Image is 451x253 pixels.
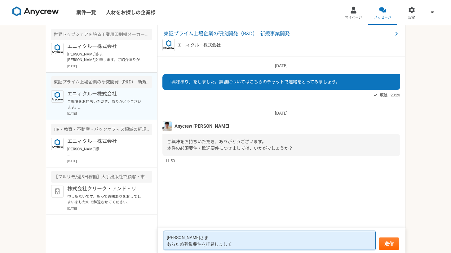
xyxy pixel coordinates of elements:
[51,185,64,198] img: default_org_logo-42cde973f59100197ec2c8e796e4974ac8490bb5b08a0eb061ff975e4574aa76.png
[67,51,144,63] p: [PERSON_NAME]さま [PERSON_NAME]と申します。ご紹介ありがとうございます。 内容拝見しましたが、お力になれそうなイメージがなく応募は辞退させてください。 また別の案件など...
[67,90,144,98] p: エニィクルー株式会社
[67,146,144,158] p: [PERSON_NAME]様 期限はございませんので、出来次第ご提出いただければと思います。 お忙しい中、ご対応ありがとうございます。 よろしくお願いいたします。
[51,124,152,135] div: HR・教育・不動産・バックオフィス領域の新規事業 0→1で事業を立ち上げたい方
[67,159,152,163] p: [DATE]
[162,39,175,51] img: logo_text_blue_01.png
[67,43,144,50] p: エニィクルー株式会社
[408,15,415,20] span: 設定
[167,79,340,84] span: 「興味あり」をしました。詳細についてはこちらのチャットで連絡をとってみましょう。
[51,29,152,40] div: 世界トップシェアを誇る工業用印刷機メーカー 営業顧問（1,2社のみの紹介も歓迎）
[167,139,293,151] span: ご興味をお持ちいただき、ありがとうございます。 本件の必須要件・歓迎要件につきましては、いかがでしょうか？
[67,185,144,193] p: 株式会社クリーク・アンド・リバー社
[164,231,376,250] textarea: [PERSON_NAME]さま あらため募集要件を拝見しまして
[165,158,175,164] span: 11:50
[177,42,221,48] p: エニィクルー株式会社
[51,90,64,103] img: logo_text_blue_01.png
[374,15,391,20] span: メッセージ
[51,76,152,88] div: 東証プライム上場企業の研究開発（R&D） 新規事業開発
[162,110,400,117] p: [DATE]
[67,99,144,110] p: ご興味をお持ちいただき、ありがとうございます。 本件の必須要件・歓迎要件につきましては、いかがでしょうか？
[380,91,387,99] span: 既読
[345,15,362,20] span: マイページ
[67,194,144,205] p: 申し訳ないです、誤って興味ありをおしてしまいましたので辞退させてください 機会ありまいたら応募させていただきます。
[175,123,229,130] span: Anycrew [PERSON_NAME]
[67,206,152,211] p: [DATE]
[51,43,64,55] img: logo_text_blue_01.png
[164,30,393,38] span: 東証プライム上場企業の研究開発（R&D） 新規事業開発
[51,171,152,183] div: 【フルリモ/週3日稼働】大手出版社で顧客・市場調査マーケター！
[67,64,152,69] p: [DATE]
[67,138,144,145] p: エニィクルー株式会社
[12,7,59,16] img: 8DqYSo04kwAAAAASUVORK5CYII=
[162,63,400,69] p: [DATE]
[379,237,399,250] button: 送信
[67,111,152,116] p: [DATE]
[391,92,400,98] span: 20:23
[51,138,64,150] img: logo_text_blue_01.png
[162,122,172,131] img: %E3%83%95%E3%82%9A%E3%83%AD%E3%83%95%E3%82%A3%E3%83%BC%E3%83%AB%E7%94%BB%E5%83%8F%E3%81%AE%E3%82%...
